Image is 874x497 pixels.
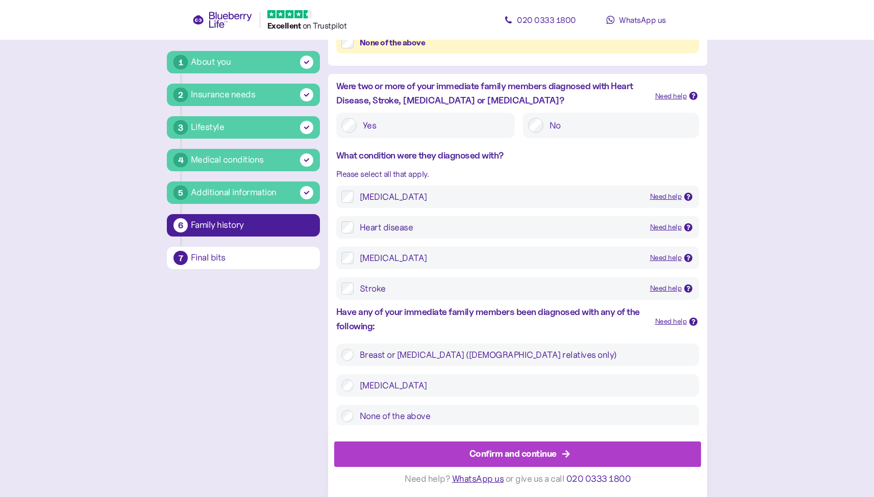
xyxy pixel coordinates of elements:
button: 2Insurance needs [167,84,320,106]
label: Breast or [MEDICAL_DATA] ([DEMOGRAPHIC_DATA] relatives only) [354,349,694,361]
button: 3Lifestyle [167,116,320,139]
span: on Trustpilot [303,20,347,31]
div: Please select all that apply. [336,168,699,180]
div: None of the above [360,36,694,49]
div: 4 [173,153,188,167]
div: Family history [191,221,313,230]
div: 5 [173,186,188,200]
div: 3 [173,120,188,135]
div: What condition were they diagnosed with? [336,148,699,163]
div: Need help? or give us a call [334,467,701,491]
label: No [543,118,694,133]
div: Need help [655,91,687,102]
label: [MEDICAL_DATA] [354,379,694,391]
button: 7Final bits [167,247,320,269]
div: Final bits [191,253,313,263]
div: Need help [650,252,682,264]
label: Yes [357,118,510,133]
div: Need help [650,283,682,294]
div: Additional information [191,186,277,199]
div: 2 [173,88,188,102]
div: Need help [650,222,682,233]
div: Need help [655,316,687,327]
div: Heart disease [360,221,642,233]
button: 1About you [167,51,320,73]
button: 5Additional information [167,181,320,204]
div: Medical conditions [191,153,264,167]
div: [MEDICAL_DATA] [360,191,642,203]
div: About you [191,55,231,69]
div: 7 [173,251,188,265]
a: 020 0333 1800 [494,10,586,30]
div: Stroke [360,282,642,295]
span: WhatsApp us [452,473,504,484]
span: WhatsApp us [619,15,666,25]
span: 020 0333 1800 [517,15,576,25]
div: Have any of your immediate family members been diagnosed with any of the following: [336,305,647,333]
button: Confirm and continue [334,441,701,467]
div: 1 [173,55,188,69]
label: None of the above [354,410,694,422]
div: Need help [650,191,682,202]
div: [MEDICAL_DATA] [360,252,642,264]
a: WhatsApp us [590,10,682,30]
div: Were two or more of your immediate family members diagnosed with Heart Disease, Stroke, [MEDICAL_... [336,79,647,108]
div: Lifestyle [191,120,224,134]
div: Insurance needs [191,88,256,101]
span: Excellent ️ [267,20,303,31]
button: 6Family history [167,214,320,237]
div: 6 [173,218,188,232]
button: 4Medical conditions [167,149,320,171]
span: 020 0333 1800 [566,473,631,484]
div: Confirm and continue [469,447,557,461]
